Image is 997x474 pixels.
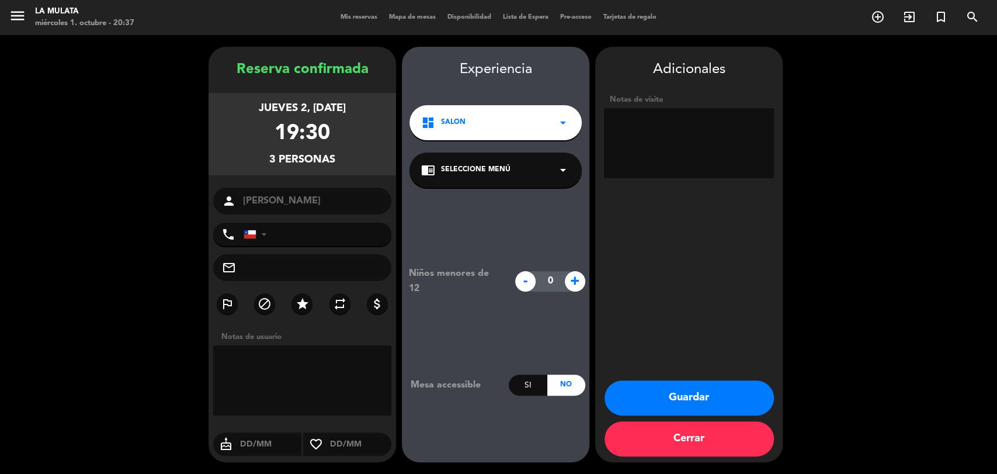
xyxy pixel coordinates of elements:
div: Notas de visita [604,94,774,106]
div: Experiencia [402,58,589,81]
i: repeat [333,297,347,311]
div: jueves 2, [DATE] [259,100,346,117]
div: 19:30 [275,117,330,151]
i: dashboard [421,116,435,130]
div: Chile: +56 [244,223,271,245]
i: outlined_flag [220,297,234,311]
input: DD/MM [329,437,391,452]
span: Seleccione Menú [441,164,510,176]
i: star [295,297,309,311]
span: Tarjetas de regalo [597,14,662,20]
button: Cerrar [605,421,774,456]
i: chrome_reader_mode [421,163,435,177]
span: Mis reservas [335,14,383,20]
div: Niños menores de 12 [400,266,509,296]
i: block [258,297,272,311]
i: arrow_drop_down [556,163,570,177]
button: menu [9,7,26,29]
i: turned_in_not [934,10,948,24]
span: + [565,271,585,292]
span: Pre-acceso [554,14,597,20]
span: Disponibilidad [442,14,497,20]
button: Guardar [605,380,774,416]
div: Adicionales [604,58,774,81]
i: person [222,194,236,208]
i: attach_money [370,297,384,311]
div: Si [509,375,547,396]
i: cake [213,437,239,451]
div: La Mulata [35,6,134,18]
i: exit_to_app [902,10,916,24]
div: No [547,375,585,396]
div: Notas de usuario [216,331,396,343]
i: menu [9,7,26,25]
span: SALON [441,117,466,129]
div: Mesa accessible [402,378,509,393]
span: Mapa de mesas [383,14,442,20]
div: miércoles 1. octubre - 20:37 [35,18,134,29]
span: - [515,271,536,292]
i: mail_outline [222,261,236,275]
span: Lista de Espera [497,14,554,20]
div: Reserva confirmada [209,58,396,81]
input: DD/MM [239,437,301,452]
i: arrow_drop_down [556,116,570,130]
div: 3 personas [269,151,335,168]
i: phone [221,227,235,241]
i: add_circle_outline [871,10,885,24]
i: search [965,10,979,24]
i: favorite_border [303,437,329,451]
